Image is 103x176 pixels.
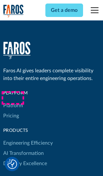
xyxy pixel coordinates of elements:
[3,4,24,18] img: Logo of the analytics and reporting company Faros.
[45,4,83,17] a: Get a demo
[3,148,44,158] a: AI Transformation
[3,67,100,82] div: Faros AI gives leaders complete visibility into their entire engineering operations.
[3,111,19,121] a: Pricing
[3,138,53,148] a: Engineering Efficiency
[3,158,47,169] a: Delivery Excellence
[3,127,53,134] div: products
[3,42,31,59] a: home
[3,100,23,111] a: Platform
[3,4,24,18] a: home
[7,159,17,169] img: Revisit consent button
[7,159,17,169] button: Cookie Settings
[87,3,100,18] div: menu
[3,42,31,59] img: Faros Logo White
[3,90,53,97] div: Platform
